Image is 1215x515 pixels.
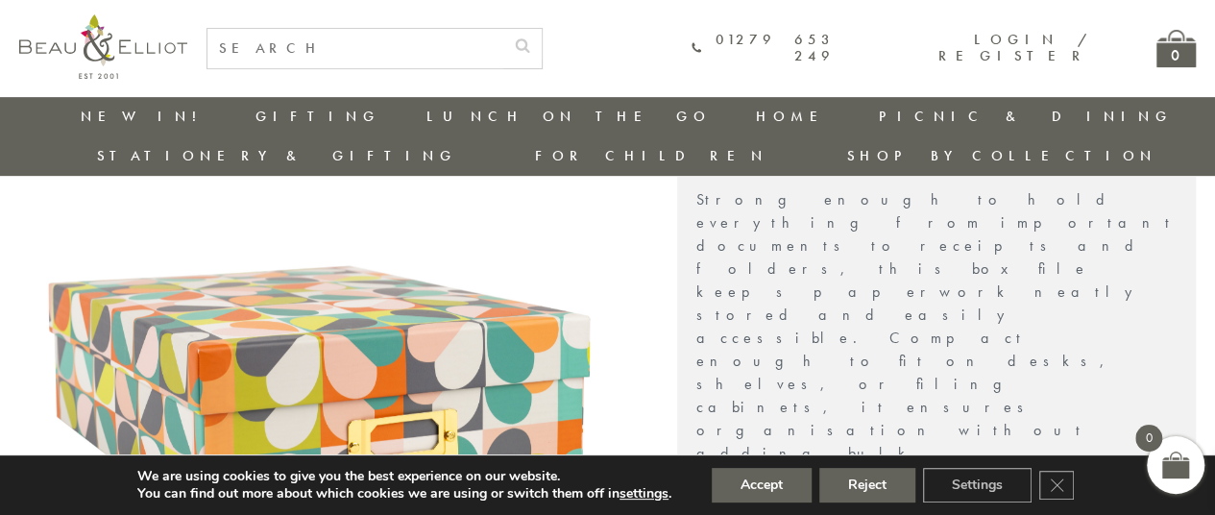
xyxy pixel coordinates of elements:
[879,107,1173,126] a: Picnic & Dining
[97,146,457,165] a: Stationery & Gifting
[535,146,768,165] a: For Children
[692,32,835,65] a: 01279 653 249
[712,468,812,503] button: Accept
[1156,30,1196,67] a: 0
[1039,471,1074,500] button: Close GDPR Cookie Banner
[425,107,710,126] a: Lunch On The Go
[137,468,671,485] p: We are using cookies to give you the best experience on our website.
[819,468,915,503] button: Reject
[696,188,1177,465] p: Strong enough to hold everything from important documents to receipts and folders, this box file ...
[207,29,503,68] input: SEARCH
[938,30,1089,65] a: Login / Register
[1135,425,1162,452] span: 0
[19,14,187,79] img: logo
[81,107,209,126] a: New in!
[923,468,1032,503] button: Settings
[255,107,380,126] a: Gifting
[137,485,671,503] p: You can find out more about which cookies we are using or switch them off in .
[846,146,1156,165] a: Shop by collection
[620,485,668,503] button: settings
[756,107,833,126] a: Home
